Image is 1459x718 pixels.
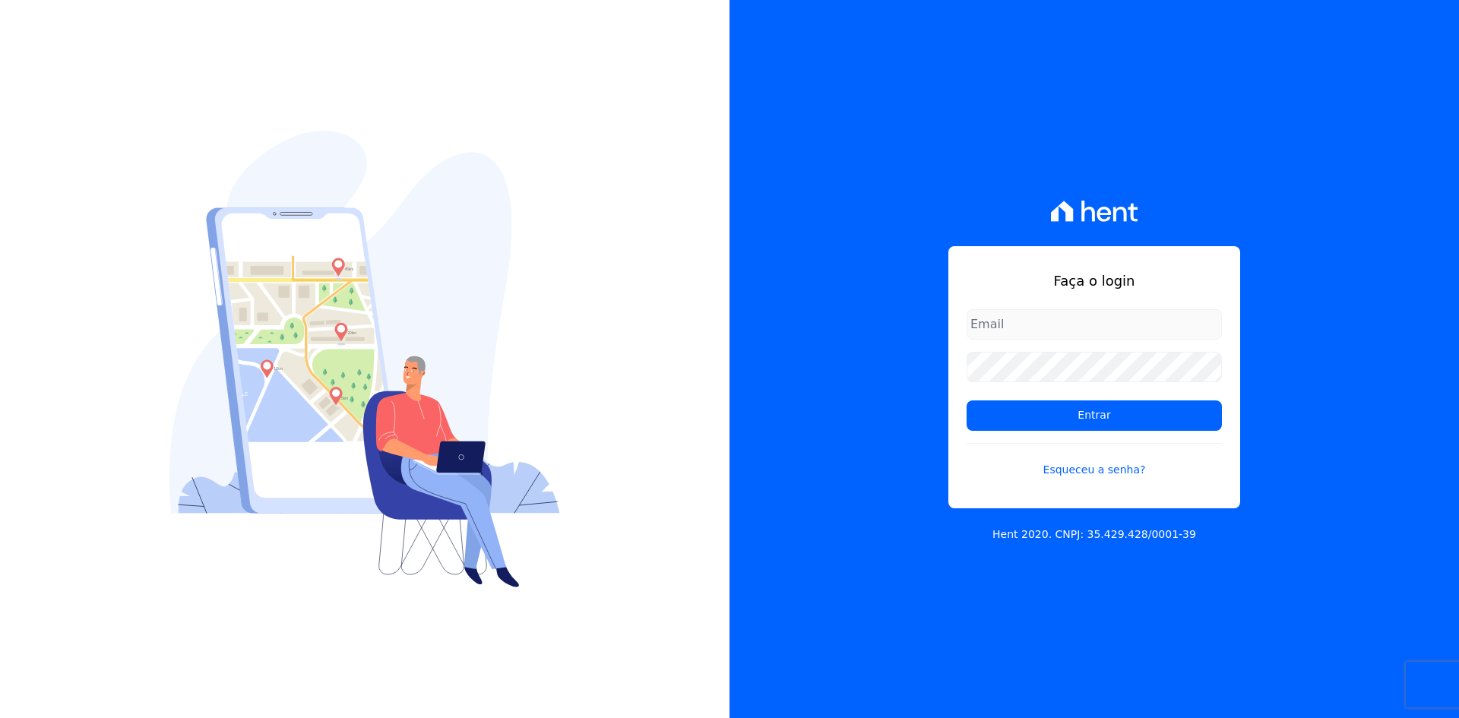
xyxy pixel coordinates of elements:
img: Login [169,131,560,587]
a: Esqueceu a senha? [967,443,1222,478]
input: Entrar [967,400,1222,431]
input: Email [967,309,1222,340]
h1: Faça o login [967,270,1222,291]
p: Hent 2020. CNPJ: 35.429.428/0001-39 [992,527,1196,542]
